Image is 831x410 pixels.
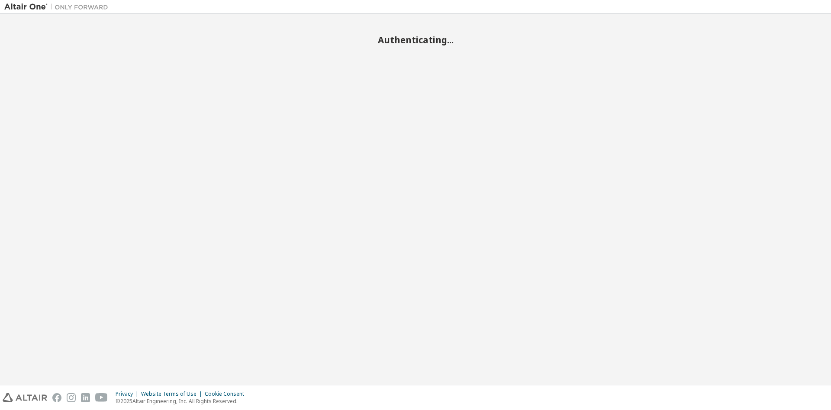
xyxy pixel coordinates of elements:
[4,3,113,11] img: Altair One
[205,391,249,397] div: Cookie Consent
[141,391,205,397] div: Website Terms of Use
[81,393,90,402] img: linkedin.svg
[116,397,249,405] p: © 2025 Altair Engineering, Inc. All Rights Reserved.
[95,393,108,402] img: youtube.svg
[116,391,141,397] div: Privacy
[4,34,827,45] h2: Authenticating...
[67,393,76,402] img: instagram.svg
[3,393,47,402] img: altair_logo.svg
[52,393,61,402] img: facebook.svg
